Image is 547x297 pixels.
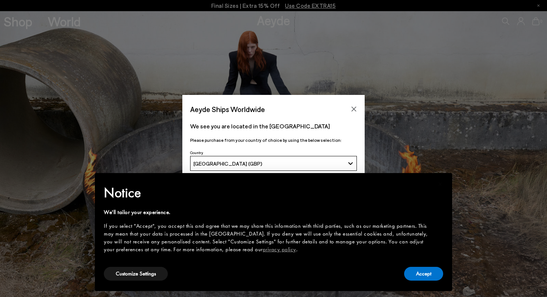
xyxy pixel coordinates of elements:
[348,103,359,115] button: Close
[190,137,357,144] p: Please purchase from your country of choice by using the below selection:
[193,160,262,167] span: [GEOGRAPHIC_DATA] (GBP)
[104,208,431,216] div: We'll tailor your experience.
[431,175,449,193] button: Close this notice
[104,183,431,202] h2: Notice
[263,246,296,253] a: privacy policy
[190,150,203,155] span: Country
[190,103,265,116] span: Aeyde Ships Worldwide
[104,222,431,253] div: If you select "Accept", you accept this and agree that we may share this information with third p...
[190,122,357,131] p: We see you are located in the [GEOGRAPHIC_DATA]
[404,267,443,281] button: Accept
[438,178,443,190] span: ×
[104,267,168,281] button: Customize Settings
